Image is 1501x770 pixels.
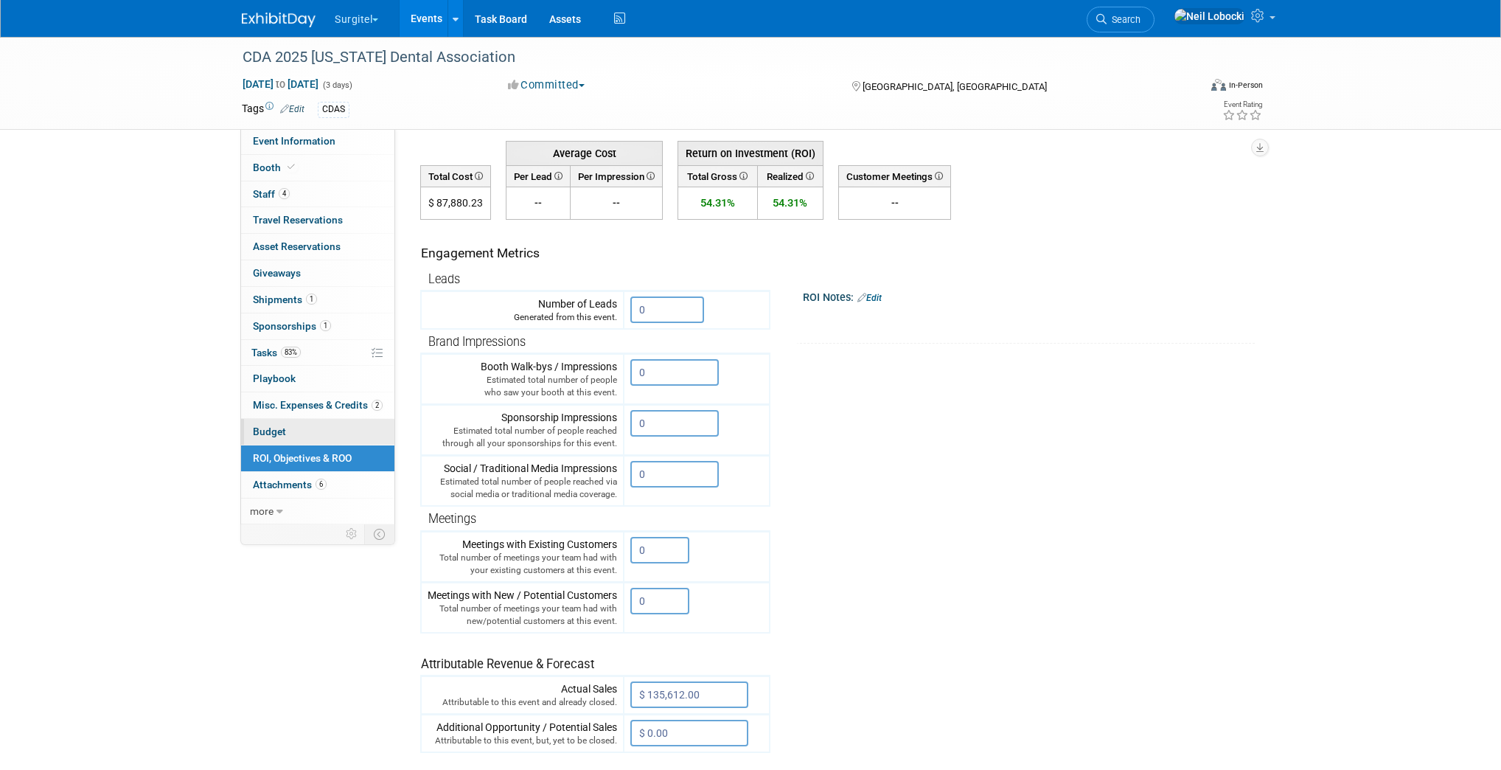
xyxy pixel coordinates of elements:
div: In-Person [1228,80,1263,91]
img: ExhibitDay [242,13,316,27]
span: 83% [281,347,301,358]
a: Booth [241,155,394,181]
div: Estimated total number of people who saw your booth at this event. [428,374,617,399]
span: Leads [428,272,460,286]
img: Neil Lobocki [1174,8,1245,24]
a: Tasks83% [241,340,394,366]
a: ROI, Objectives & ROO [241,445,394,471]
a: more [241,499,394,524]
a: Search [1087,7,1155,32]
span: 1 [306,294,317,305]
span: Giveaways [253,267,301,279]
div: Attributable Revenue & Forecast [421,637,762,673]
img: Format-Inperson.png [1211,79,1226,91]
span: 1 [320,320,331,331]
div: Generated from this event. [428,311,617,324]
div: Social / Traditional Media Impressions [428,461,617,501]
span: 6 [316,479,327,490]
div: Attributable to this event and already closed. [428,696,617,709]
span: Shipments [253,294,317,305]
span: [DATE] [DATE] [242,77,319,91]
button: Committed [503,77,591,93]
span: (3 days) [321,80,352,90]
span: 54.31% [773,196,807,209]
a: Misc. Expenses & Credits2 [241,392,394,418]
span: Sponsorships [253,320,331,332]
a: Edit [280,104,304,114]
div: ROI Notes: [803,286,1255,305]
div: -- [845,195,944,210]
th: Per Lead [506,165,571,187]
span: Event Information [253,135,335,147]
a: Shipments1 [241,287,394,313]
div: Estimated total number of people reached via social media or traditional media coverage. [428,476,617,501]
div: Booth Walk-bys / Impressions [428,359,617,399]
span: Travel Reservations [253,214,343,226]
a: Budget [241,419,394,445]
a: Staff4 [241,181,394,207]
span: 2 [372,400,383,411]
span: Booth [253,162,298,173]
span: Asset Reservations [253,240,341,252]
a: Travel Reservations [241,207,394,233]
th: Realized [757,165,823,187]
td: Toggle Event Tabs [365,524,395,544]
span: Tasks [251,347,301,358]
span: ROI, Objectives & ROO [253,452,352,464]
span: Search [1107,14,1140,25]
td: $ 87,880.23 [421,187,491,220]
th: Return on Investment (ROI) [678,141,823,165]
span: more [250,505,274,517]
a: Giveaways [241,260,394,286]
span: -- [534,197,542,209]
td: Tags [242,101,304,118]
div: CDAS [318,102,349,117]
span: to [274,78,288,90]
span: -- [613,197,620,209]
a: Sponsorships1 [241,313,394,339]
span: Playbook [253,372,296,384]
th: Total Gross [678,165,758,187]
span: Staff [253,188,290,200]
th: Average Cost [506,141,663,165]
a: Playbook [241,366,394,392]
div: Estimated total number of people reached through all your sponsorships for this event. [428,425,617,450]
i: Booth reservation complete [288,163,295,171]
div: Event Rating [1222,101,1262,108]
div: Total number of meetings your team had with new/potential customers at this event. [428,603,617,628]
th: Per Impression [571,165,663,187]
span: Attachments [253,479,327,490]
div: Meetings with Existing Customers [428,537,617,577]
span: Brand Impressions [428,335,526,349]
span: [GEOGRAPHIC_DATA], [GEOGRAPHIC_DATA] [863,81,1047,92]
div: Total number of meetings your team had with your existing customers at this event. [428,552,617,577]
a: Event Information [241,128,394,154]
span: Meetings [428,512,476,526]
div: Additional Opportunity / Potential Sales [428,720,617,747]
span: Misc. Expenses & Credits [253,399,383,411]
a: Attachments6 [241,472,394,498]
div: Number of Leads [428,296,617,324]
th: Customer Meetings [839,165,951,187]
div: Engagement Metrics [421,244,764,263]
span: Budget [253,426,286,437]
a: Edit [857,293,882,303]
span: 54.31% [700,196,735,209]
span: 4 [279,188,290,199]
div: Meetings with New / Potential Customers [428,588,617,628]
td: Personalize Event Tab Strip [339,524,365,544]
div: Event Format [1111,77,1263,99]
div: CDA 2025 [US_STATE] Dental Association [237,44,1176,71]
div: Attributable to this event, but, yet to be closed. [428,735,617,747]
div: Actual Sales [428,681,617,709]
a: Asset Reservations [241,234,394,260]
div: Sponsorship Impressions [428,410,617,450]
th: Total Cost [421,165,491,187]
